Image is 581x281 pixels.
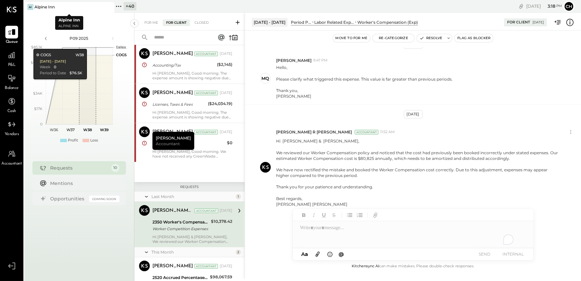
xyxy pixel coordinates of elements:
button: Unordered List [345,211,354,219]
button: Re-Categorize [373,34,414,42]
div: Week [40,65,50,70]
text: W37 [67,127,75,132]
text: 0 [40,122,42,126]
div: To enrich screen reader interactions, please activate Accessibility in Grammarly extension settings [293,221,534,248]
text: $17K [34,106,42,111]
div: [DATE] [220,90,232,96]
div: Mentions [50,180,116,187]
div: [PERSON_NAME] [276,93,453,99]
div: 1 [236,194,241,199]
div: + 40 [124,2,136,10]
div: Closed [191,19,212,26]
div: Accountant [194,91,218,95]
div: Hi [PERSON_NAME], Good morning. We have not received any GreenWaste Recovery Corporate transactio... [152,149,232,159]
div: Accounting/Tax [152,62,215,69]
button: Italic [310,211,318,219]
div: Coming Soon [89,196,119,202]
div: ($2,145) [217,61,232,68]
p: Hello, [276,65,453,99]
button: @ [337,250,346,258]
div: $0 [227,139,232,146]
span: 11:52 AM [380,129,395,135]
div: [DATE] [220,51,232,57]
div: Requests [50,165,108,171]
p: Alpine Inn [59,23,80,29]
div: [DATE] [220,264,232,269]
button: INTERNAL [500,250,527,259]
div: Labor Related Expenses [315,19,354,25]
a: Vendors [0,118,23,137]
div: Hi [PERSON_NAME], Good morning. The expense amount is showing negative due to the adjustment entr... [152,110,232,119]
button: Add URL [371,211,380,219]
div: For Client [507,20,530,25]
div: Requests [138,185,241,189]
span: 9:47 PM [313,58,328,63]
text: W39 [100,127,109,132]
text: $85.1K [31,45,42,50]
div: 2 [236,250,241,255]
div: [DATE] [533,20,544,25]
div: Accountant [355,130,378,134]
div: [DATE] [404,110,423,118]
div: 2520 Accrued Percentage Rent [152,274,208,281]
div: Please clarify what triggered this expense. This value is far greater than previous periods. [276,76,453,82]
span: [PERSON_NAME] [276,58,312,63]
div: [PERSON_NAME] [152,129,193,135]
span: Balance [5,85,19,91]
div: Period to Date [40,71,66,76]
text: Sales [116,45,126,50]
div: copy link [518,3,525,10]
div: Accountant [194,52,218,56]
div: [PERSON_NAME] [152,51,193,57]
span: [PERSON_NAME] R [PERSON_NAME] [276,129,352,135]
p: Hi [PERSON_NAME] & [PERSON_NAME], We reviewed our Worker Compensation policy and noticed that the... [276,138,561,207]
text: $34K [33,91,42,96]
span: Queue [6,39,18,45]
div: Thank you, [276,88,453,93]
div: Hi [PERSON_NAME] & [PERSON_NAME], We reviewed our Worker Compensation policy and noticed that the... [152,235,232,244]
div: $98,067.59 [210,274,232,280]
div: Loss [90,138,98,143]
span: Vendors [5,131,19,137]
div: [DATE] [220,208,232,213]
button: Underline [320,211,328,219]
button: Resolve [417,34,445,42]
div: [DATE] [220,129,232,135]
button: Aa [300,251,310,258]
span: @ [339,251,344,257]
span: P&L [8,62,16,68]
div: COGS [36,53,51,58]
button: Flag as Blocker [455,34,493,42]
button: Bold [300,211,308,219]
button: Move to for me [333,34,370,42]
div: ($24,034.19) [208,100,232,107]
a: Queue [0,26,23,45]
button: Strikethrough [330,211,338,219]
b: Alpine Inn [59,17,80,22]
div: 0 [54,65,56,70]
div: P09 2025 [51,35,108,41]
button: Ch [564,1,574,12]
text: W38 [83,127,92,132]
a: Accountant [0,148,23,167]
div: Profit [68,138,78,143]
div: For Client [163,19,190,26]
span: Cash [7,108,16,114]
div: Worker's Compensation (Exp) [357,19,418,25]
text: COGS [116,53,127,57]
button: Ordered List [355,211,364,219]
div: $10,378.42 [211,218,232,225]
span: a [305,251,308,257]
div: Hi [PERSON_NAME], Good morning. The expense amount is showing negative due to the adjustment entr... [152,71,232,80]
div: [PERSON_NAME] R [PERSON_NAME] [152,207,193,214]
div: [DATE] [526,3,562,9]
div: This Month [151,249,234,255]
div: [PERSON_NAME] [152,132,194,150]
button: SEND [471,250,498,259]
div: Period P&L [291,19,311,25]
a: Balance [0,72,23,91]
div: MQ [262,75,269,82]
div: $76.5K [70,71,82,76]
div: Last Month [151,194,234,199]
a: P&L [0,49,23,68]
